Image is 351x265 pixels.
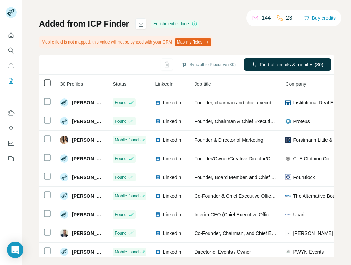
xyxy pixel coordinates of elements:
[163,192,181,199] span: LinkedIn
[163,136,181,143] span: LinkedIn
[293,174,315,181] span: FourBlock
[72,118,104,125] span: [PERSON_NAME]
[60,192,68,200] img: Avatar
[260,61,323,68] span: Find all emails & mobiles (30)
[72,99,104,106] span: [PERSON_NAME]
[293,118,310,125] span: Proteus
[155,100,161,105] img: LinkedIn logo
[6,152,17,165] button: Feedback
[6,59,17,72] button: Enrich CSV
[6,122,17,134] button: Use Surfe API
[194,81,211,87] span: Job title
[72,192,104,199] span: [PERSON_NAME]
[6,44,17,57] button: Search
[194,119,291,124] span: Founder, Chairman & Chief Executive Officer
[286,14,292,22] p: 23
[155,156,161,161] img: LinkedIn logo
[163,174,181,181] span: LinkedIn
[60,229,68,237] img: Avatar
[262,14,271,22] p: 144
[285,119,291,124] img: company-logo
[244,58,331,71] button: Find all emails & mobiles (30)
[194,137,263,143] span: Founder & Director of Marketing
[115,249,139,255] span: Mobile found
[293,248,324,255] span: PWYN Events
[60,136,68,144] img: Avatar
[194,100,292,105] span: Founder, chairman and chief executive officer
[39,36,213,48] div: Mobile field is not mapped, this value will not be synced with your CRM
[72,230,104,237] span: [PERSON_NAME]
[155,174,161,180] img: LinkedIn logo
[293,136,340,143] span: Forstmann Little & Co
[155,119,161,124] img: LinkedIn logo
[194,156,277,161] span: Founder/Owner/Creative Director/CEO
[115,118,126,124] span: Found
[115,230,126,236] span: Found
[163,230,181,237] span: LinkedIn
[60,81,83,87] span: 30 Profiles
[6,137,17,150] button: Dashboard
[60,117,68,125] img: Avatar
[285,100,291,105] img: company-logo
[60,248,68,256] img: Avatar
[60,154,68,163] img: Avatar
[163,99,181,106] span: LinkedIn
[115,193,139,199] span: Mobile found
[72,174,104,181] span: [PERSON_NAME]
[175,38,211,46] button: Map my fields
[293,211,304,218] span: Ucari
[155,212,161,217] img: LinkedIn logo
[6,75,17,87] button: My lists
[177,59,240,70] button: Sync all to Pipedrive (30)
[285,230,291,236] img: company-logo
[115,137,139,143] span: Mobile found
[194,249,251,255] span: Director of Events / Owner
[151,20,199,28] div: Enrichment is done
[285,137,291,143] img: company-logo
[155,249,161,255] img: LinkedIn logo
[163,118,181,125] span: LinkedIn
[155,81,173,87] span: LinkedIn
[304,13,336,23] button: Buy credits
[72,155,104,162] span: [PERSON_NAME]
[115,100,126,106] span: Found
[285,156,291,161] img: company-logo
[7,242,23,258] div: Open Intercom Messenger
[163,248,181,255] span: LinkedIn
[6,29,17,41] button: Quick start
[194,174,307,180] span: Founder, Board Member, and Chief Executive Officer
[285,214,291,215] img: company-logo
[155,230,161,236] img: LinkedIn logo
[285,249,291,255] img: company-logo
[194,230,305,236] span: Co-Founder, Chairman, and Chief Executive Officer
[113,81,126,87] span: Status
[6,107,17,119] button: Use Surfe on LinkedIn
[285,193,291,199] img: company-logo
[163,211,181,218] span: LinkedIn
[60,173,68,181] img: Avatar
[194,212,316,217] span: Interim CEO (Chief Executive Officer) and Board Director
[60,210,68,219] img: Avatar
[155,137,161,143] img: LinkedIn logo
[39,18,129,29] h1: Added from ICP Finder
[72,248,104,255] span: [PERSON_NAME]
[293,99,344,106] span: Institutional Real Estate
[60,98,68,107] img: Avatar
[285,81,306,87] span: Company
[115,174,126,180] span: Found
[72,136,104,143] span: [PERSON_NAME]
[115,211,126,218] span: Found
[72,211,104,218] span: [PERSON_NAME]
[285,174,291,180] img: company-logo
[155,193,161,199] img: LinkedIn logo
[293,155,329,162] span: CLE Clothing Co
[163,155,181,162] span: LinkedIn
[115,155,126,162] span: Found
